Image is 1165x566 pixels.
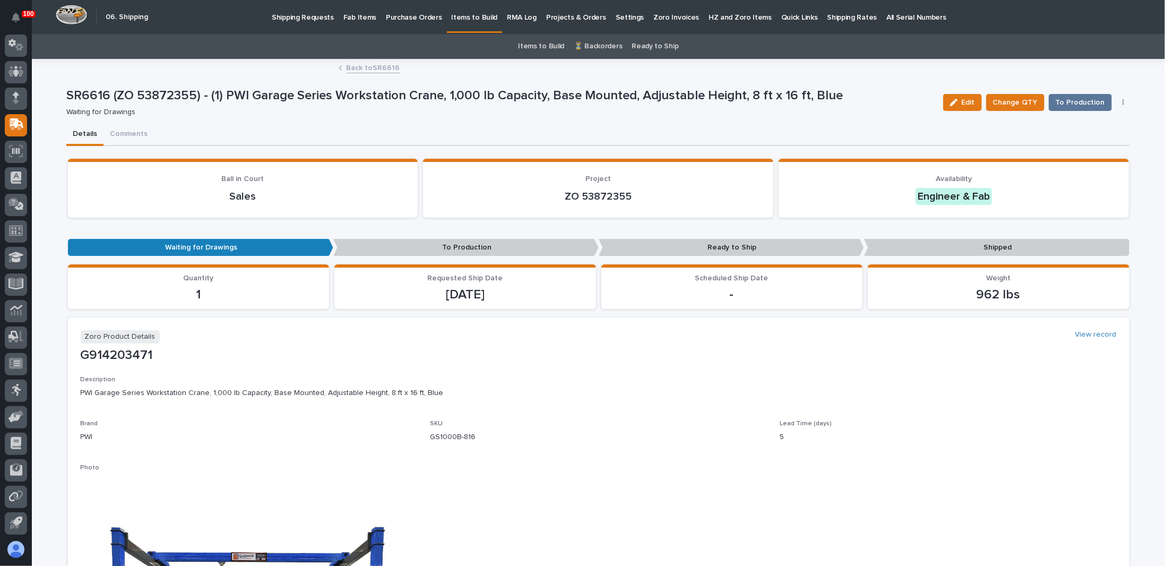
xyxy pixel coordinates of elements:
[986,94,1045,111] button: Change QTY
[66,124,103,146] button: Details
[333,239,599,256] p: To Production
[23,10,34,18] p: 100
[585,175,611,183] span: Project
[695,275,769,282] span: Scheduled Ship Date
[936,175,972,183] span: Availability
[916,188,992,205] div: Engineer & Fab
[106,13,148,22] h2: 06. Shipping
[81,190,405,203] p: Sales
[1049,94,1112,111] button: To Production
[341,287,590,303] p: [DATE]
[183,275,213,282] span: Quantity
[1075,330,1117,339] a: View record
[221,175,264,183] span: Ball in Court
[608,287,857,303] p: -
[986,275,1011,282] span: Weight
[81,348,1117,363] p: G914203471
[430,421,443,427] span: SKU
[103,124,154,146] button: Comments
[74,287,323,303] p: 1
[519,34,565,59] a: Items to Build
[81,465,100,471] span: Photo
[66,108,930,117] p: Waiting for Drawings
[943,94,982,111] button: Edit
[81,432,418,443] p: PWI
[347,61,400,73] a: Back toSR6616
[780,421,832,427] span: Lead Time (days)
[56,5,87,24] img: Workspace Logo
[632,34,678,59] a: Ready to Ship
[430,432,767,443] p: GS1000B-816
[66,88,935,104] p: SR6616 (ZO 53872355) - (1) PWI Garage Series Workstation Crane, 1,000 lb Capacity, Base Mounted, ...
[874,287,1123,303] p: 962 lbs
[436,190,761,203] p: ZO 53872355
[780,432,1117,443] p: 5
[68,239,333,256] p: Waiting for Drawings
[5,6,27,29] button: Notifications
[993,96,1038,109] span: Change QTY
[81,421,98,427] span: Brand
[81,330,160,344] p: Zoro Product Details
[599,239,864,256] p: Ready to Ship
[1056,96,1105,109] span: To Production
[13,13,27,30] div: Notifications100
[962,98,975,107] span: Edit
[5,538,27,561] button: users-avatar
[427,275,503,282] span: Requested Ship Date
[81,376,116,383] span: Description
[864,239,1129,256] p: Shipped
[574,34,622,59] a: ⏳ Backorders
[81,388,1117,399] p: PWI Garage Series Workstation Crane, 1,000 lb Capacity, Base Mounted, Adjustable Height, 8 ft x 1...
